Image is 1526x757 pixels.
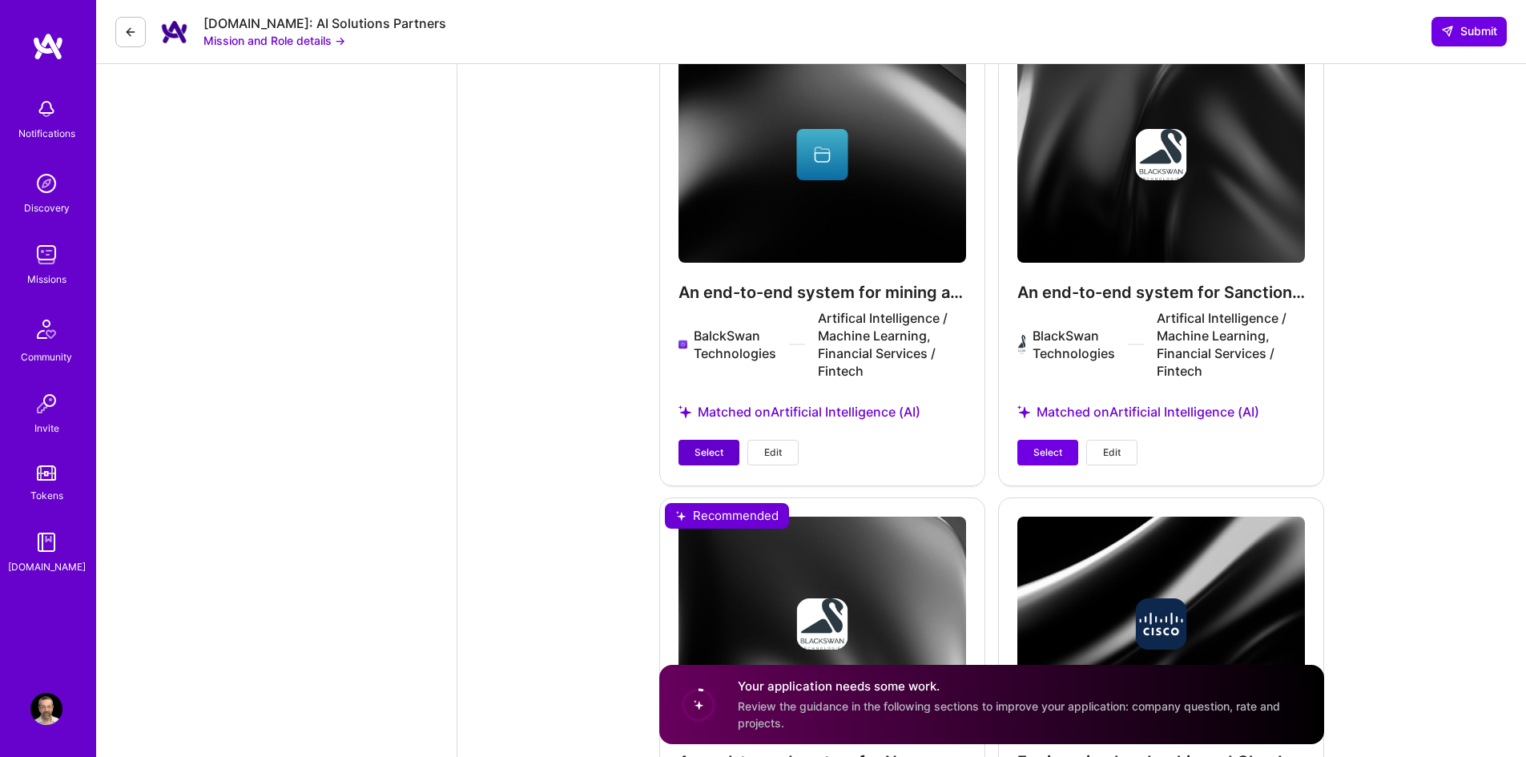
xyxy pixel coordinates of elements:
div: [DOMAIN_NAME]: AI Solutions Partners [203,15,446,32]
div: Community [21,348,72,365]
img: logo [32,32,64,61]
button: Mission and Role details → [203,32,345,49]
span: Review the guidance in the following sections to improve your application: company question, rate... [738,699,1280,730]
span: Edit [764,445,782,460]
div: Tokens [30,487,63,504]
i: icon LeftArrowDark [124,26,137,38]
span: Select [1033,445,1062,460]
div: Discovery [24,199,70,216]
span: Select [695,445,723,460]
div: Notifications [18,125,75,142]
div: Missions [27,271,66,288]
span: Submit [1441,23,1497,39]
div: [DOMAIN_NAME] [8,558,86,575]
img: teamwork [30,239,62,271]
img: Community [27,310,66,348]
button: Submit [1431,17,1507,46]
img: discovery [30,167,62,199]
img: tokens [37,465,56,481]
img: guide book [30,526,62,558]
i: icon SendLight [1441,25,1454,38]
a: User Avatar [26,693,66,725]
h4: Your application needs some work. [738,678,1305,695]
span: Edit [1103,445,1121,460]
img: bell [30,93,62,125]
button: Select [678,440,739,465]
button: Select [1017,440,1078,465]
button: Edit [747,440,799,465]
img: Company Logo [159,16,191,48]
button: Edit [1086,440,1137,465]
img: User Avatar [30,693,62,725]
div: Invite [34,420,59,437]
img: Invite [30,388,62,420]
